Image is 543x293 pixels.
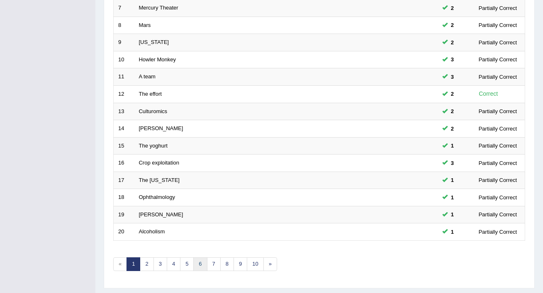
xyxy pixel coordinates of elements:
[139,5,178,11] a: Mercury Theater
[448,38,457,47] span: You can still take this question
[448,73,457,81] span: You can still take this question
[448,210,457,219] span: You can still take this question
[448,159,457,167] span: You can still take this question
[220,257,234,271] a: 8
[114,85,134,103] td: 12
[448,176,457,184] span: You can still take this question
[139,56,176,63] a: Howler Monkey
[247,257,263,271] a: 10
[475,4,520,12] div: Partially Correct
[448,55,457,64] span: You can still take this question
[139,73,156,80] a: A team
[475,193,520,202] div: Partially Correct
[127,257,140,271] a: 1
[114,189,134,206] td: 18
[448,124,457,133] span: You can still take this question
[475,228,520,236] div: Partially Correct
[139,125,183,131] a: [PERSON_NAME]
[114,68,134,86] td: 11
[475,210,520,219] div: Partially Correct
[448,228,457,236] span: You can still take this question
[448,107,457,116] span: You can still take this question
[114,223,134,241] td: 20
[139,108,168,114] a: Culturomics
[139,143,168,149] a: The yoghurt
[448,193,457,202] span: You can still take this question
[193,257,207,271] a: 6
[114,120,134,138] td: 14
[475,124,520,133] div: Partially Correct
[114,155,134,172] td: 16
[475,159,520,167] div: Partially Correct
[139,177,180,183] a: The [US_STATE]
[448,4,457,12] span: You can still take this question
[475,176,520,184] div: Partially Correct
[139,160,180,166] a: Crop exploitation
[139,22,151,28] a: Mars
[475,141,520,150] div: Partially Correct
[234,257,247,271] a: 9
[475,73,520,81] div: Partially Correct
[114,17,134,34] td: 8
[180,257,194,271] a: 5
[448,21,457,29] span: You can still take this question
[114,172,134,189] td: 17
[114,51,134,68] td: 10
[139,91,162,97] a: The effort
[139,39,169,45] a: [US_STATE]
[263,257,277,271] a: »
[475,89,502,99] div: Correct
[114,137,134,155] td: 15
[139,228,165,235] a: Alcoholism
[475,107,520,116] div: Partially Correct
[113,257,127,271] span: «
[139,211,183,218] a: [PERSON_NAME]
[475,38,520,47] div: Partially Correct
[448,141,457,150] span: You can still take this question
[114,103,134,120] td: 13
[167,257,180,271] a: 4
[207,257,221,271] a: 7
[139,194,175,200] a: Ophthalmology
[114,34,134,51] td: 9
[475,55,520,64] div: Partially Correct
[114,206,134,223] td: 19
[448,90,457,98] span: You can still take this question
[140,257,153,271] a: 2
[153,257,167,271] a: 3
[475,21,520,29] div: Partially Correct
